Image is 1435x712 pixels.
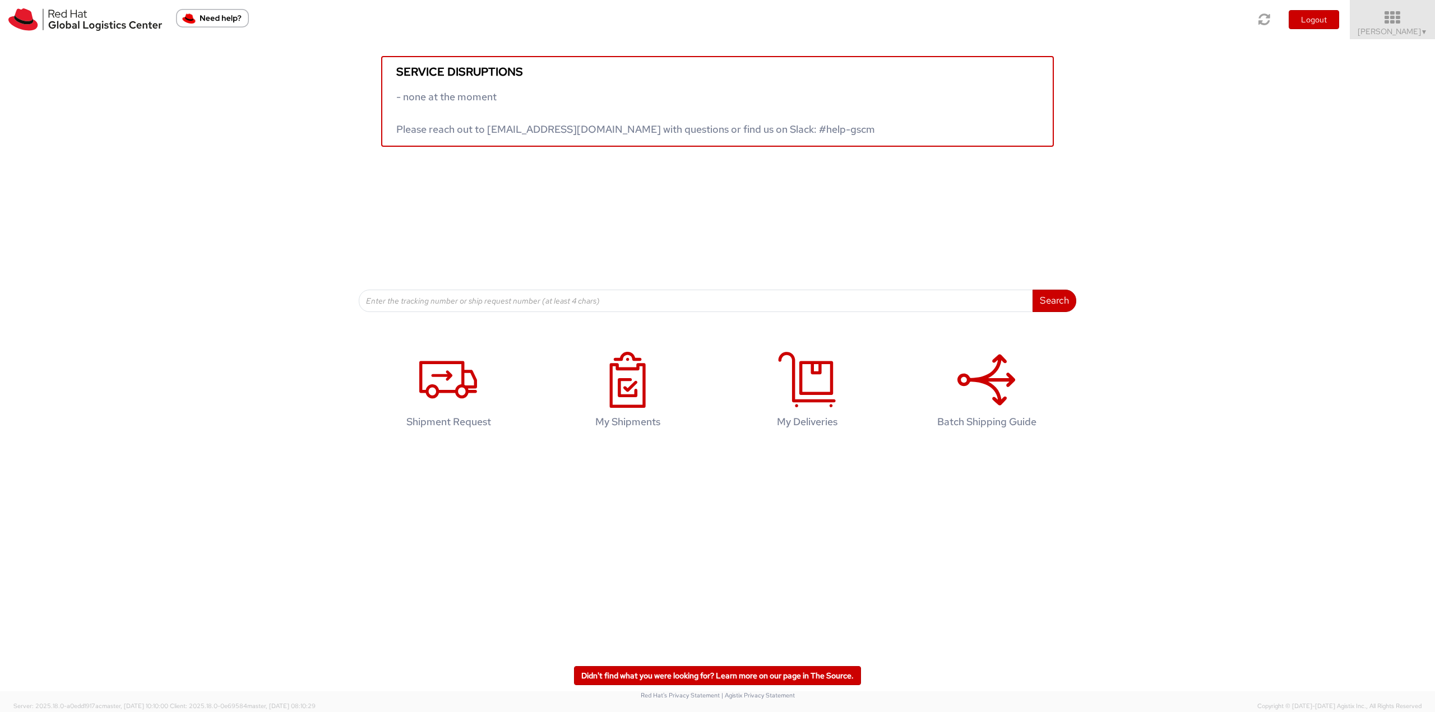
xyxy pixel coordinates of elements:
[1289,10,1339,29] button: Logout
[641,691,720,699] a: Red Hat's Privacy Statement
[396,66,1039,78] h5: Service disruptions
[170,702,316,710] span: Client: 2025.18.0-0e69584
[902,340,1071,445] a: Batch Shipping Guide
[721,691,795,699] a: | Agistix Privacy Statement
[359,290,1033,312] input: Enter the tracking number or ship request number (at least 4 chars)
[13,702,168,710] span: Server: 2025.18.0-a0edd1917ac
[1421,27,1428,36] span: ▼
[1257,702,1422,711] span: Copyright © [DATE]-[DATE] Agistix Inc., All Rights Reserved
[574,666,861,685] a: Didn't find what you were looking for? Learn more on our page in The Source.
[8,8,162,31] img: rh-logistics-00dfa346123c4ec078e1.svg
[1033,290,1076,312] button: Search
[544,340,712,445] a: My Shipments
[381,56,1054,147] a: Service disruptions - none at the moment Please reach out to [EMAIL_ADDRESS][DOMAIN_NAME] with qu...
[735,416,879,427] h4: My Deliveries
[723,340,891,445] a: My Deliveries
[556,416,700,427] h4: My Shipments
[396,90,875,136] span: - none at the moment Please reach out to [EMAIL_ADDRESS][DOMAIN_NAME] with questions or find us o...
[176,9,249,27] button: Need help?
[247,702,316,710] span: master, [DATE] 08:10:29
[376,416,521,427] h4: Shipment Request
[364,340,533,445] a: Shipment Request
[1358,26,1428,36] span: [PERSON_NAME]
[102,702,168,710] span: master, [DATE] 10:10:00
[914,416,1059,427] h4: Batch Shipping Guide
